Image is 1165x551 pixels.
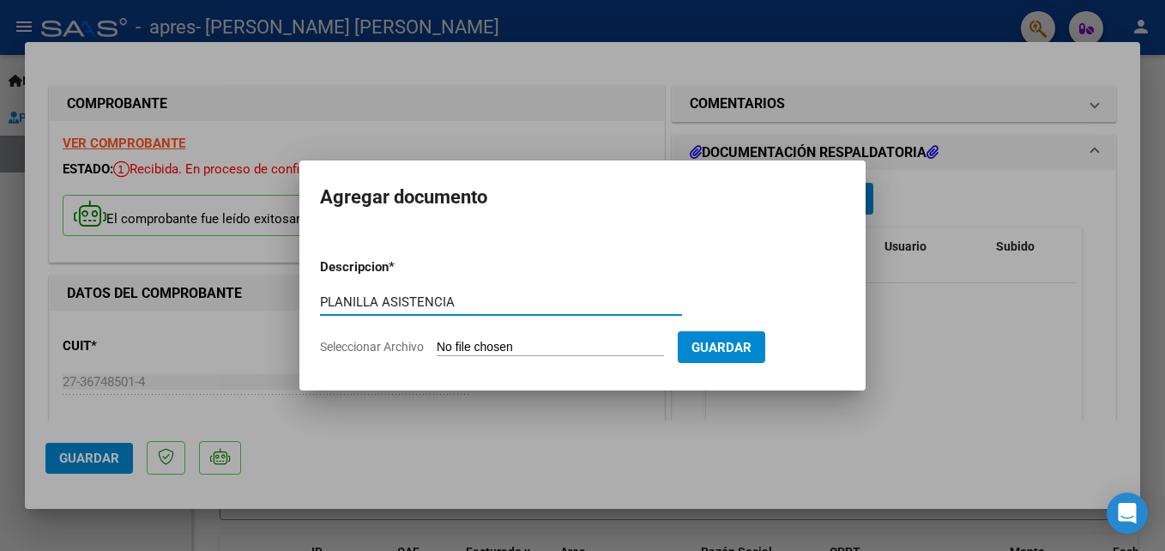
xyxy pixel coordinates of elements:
[320,257,478,277] p: Descripcion
[1107,493,1148,534] div: Open Intercom Messenger
[320,181,845,214] h2: Agregar documento
[678,331,765,363] button: Guardar
[691,340,752,355] span: Guardar
[320,340,424,354] span: Seleccionar Archivo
